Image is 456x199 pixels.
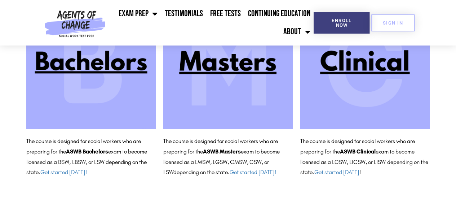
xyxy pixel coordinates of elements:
a: About [280,23,314,41]
a: Free Tests [207,5,244,23]
a: Exam Prep [115,5,161,23]
a: Continuing Education [244,5,314,23]
span: depending on the state. [173,169,276,176]
span: . ! [312,169,360,176]
p: The course is designed for social workers who are preparing for the exam to become licensed as a ... [163,136,293,178]
span: SIGN IN [383,21,403,25]
a: Get started [DATE] [314,169,359,176]
a: Enroll Now [314,12,369,34]
b: ASWB Masters [203,148,240,155]
b: ASWB Clinical [340,148,375,155]
a: Get started [DATE]! [229,169,276,176]
a: Testimonials [161,5,207,23]
a: Get started [DATE]! [40,169,87,176]
span: Enroll Now [325,18,358,27]
p: The course is designed for social workers who are preparing for the exam to become licensed as a ... [26,136,156,178]
p: The course is designed for social workers who are preparing for the exam to become licensed as a ... [300,136,430,178]
nav: Menu [109,5,314,41]
a: SIGN IN [371,14,415,31]
b: ASWB Bachelors [66,148,108,155]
